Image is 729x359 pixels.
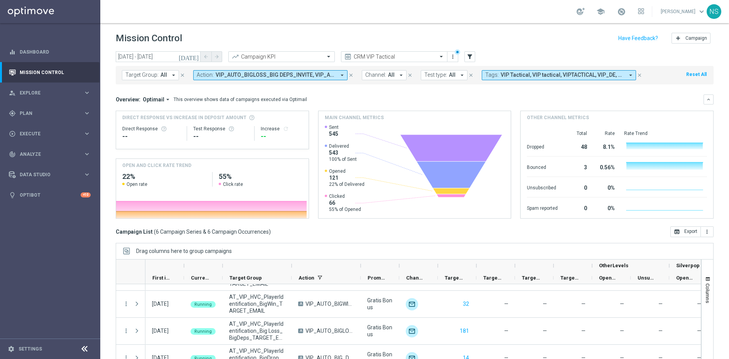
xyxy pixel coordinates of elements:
[116,291,145,318] div: Press SPACE to select this row.
[522,275,540,281] span: Targeted Responders
[191,275,209,281] span: Current Status
[638,275,656,281] span: Unsubscribed
[8,69,91,76] button: Mission Control
[329,174,364,181] span: 121
[636,71,643,79] button: close
[339,72,346,79] i: arrow_drop_down
[8,131,91,137] button: play_circle_outline Execute keyboard_arrow_right
[581,301,586,307] span: —
[269,228,271,235] span: )
[180,72,185,78] i: close
[8,192,91,198] button: lightbulb Optibot +10
[9,89,16,96] i: person_search
[707,4,721,19] div: NS
[543,301,547,307] span: —
[116,51,201,62] input: Select date range
[140,96,174,103] button: Optimail arrow_drop_down
[329,130,339,137] span: 545
[527,160,558,173] div: Bounced
[675,35,681,41] i: add
[450,54,456,60] i: more_vert
[527,140,558,152] div: Dropped
[8,151,91,157] div: track_changes Analyze keyboard_arrow_right
[329,181,364,187] span: 22% of Delivered
[482,70,636,80] button: Tags: VIP Tactical, VIP tactical, VIPTACTICAL, VIP_DE, Vip Tac, Vip Tactical, vip tactical arrow_...
[154,228,156,235] span: (
[156,228,269,235] span: 6 Campaign Series & 6 Campaign Occurrences
[177,51,201,63] button: [DATE]
[424,72,447,78] span: Test type:
[705,283,711,303] span: Columns
[122,70,179,80] button: Target Group: All arrow_drop_down
[19,347,42,351] a: Settings
[672,33,710,44] button: add Campaign
[9,192,16,199] i: lightbulb
[459,72,466,79] i: arrow_drop_down
[143,96,164,103] span: Optimail
[567,140,587,152] div: 48
[329,156,357,162] span: 100% of Sent
[567,181,587,193] div: 0
[298,329,303,333] span: A
[9,62,91,83] div: Mission Control
[81,192,91,197] div: +10
[344,53,352,61] i: preview
[596,160,615,173] div: 0.56%
[329,199,361,206] span: 66
[567,201,587,214] div: 0
[596,201,615,214] div: 0%
[467,71,474,79] button: close
[407,72,413,78] i: close
[599,263,628,268] span: OtherLevels
[83,150,91,158] i: keyboard_arrow_right
[127,181,147,187] span: Open rate
[367,324,393,338] span: Gratis Bonus
[466,53,473,60] i: filter_alt
[9,130,16,137] i: play_circle_outline
[83,110,91,117] i: keyboard_arrow_right
[670,228,714,234] multiple-options-button: Export to CSV
[329,149,357,156] span: 543
[658,328,663,334] span: —
[20,152,83,157] span: Analyze
[8,172,91,178] button: Data Studio keyboard_arrow_right
[599,275,618,281] span: Opened
[8,346,15,352] i: settings
[706,97,711,102] i: keyboard_arrow_down
[283,126,289,132] i: refresh
[421,70,467,80] button: Test type: All arrow_drop_down
[219,172,302,181] h2: 55%
[596,130,615,137] div: Rate
[329,168,364,174] span: Opened
[8,90,91,96] button: person_search Explore keyboard_arrow_right
[299,275,314,281] span: Action
[261,132,302,141] div: --
[194,329,212,334] span: Running
[618,35,658,41] input: Have Feedback?
[83,89,91,96] i: keyboard_arrow_right
[164,96,171,103] i: arrow_drop_down
[329,124,339,130] span: Sent
[485,72,499,78] span: Tags:
[483,275,502,281] span: Targeted Response Rate
[468,72,474,78] i: close
[674,229,680,235] i: open_in_browser
[701,226,714,237] button: more_vert
[136,248,232,254] div: Row Groups
[305,327,354,334] span: VIP_AUTO_BIGLOSS_BIG DEPS_INVITE
[211,51,222,62] button: arrow_forward
[527,114,589,121] h4: Other channel metrics
[685,35,707,41] span: Campaign
[179,71,186,79] button: close
[620,301,624,307] span: —
[9,130,83,137] div: Execute
[543,328,547,334] span: —
[325,114,384,121] h4: Main channel metrics
[8,110,91,116] div: gps_fixed Plan keyboard_arrow_right
[8,49,91,55] div: equalizer Dashboard
[197,72,214,78] span: Action:
[152,275,171,281] span: First in Range
[406,275,425,281] span: Channel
